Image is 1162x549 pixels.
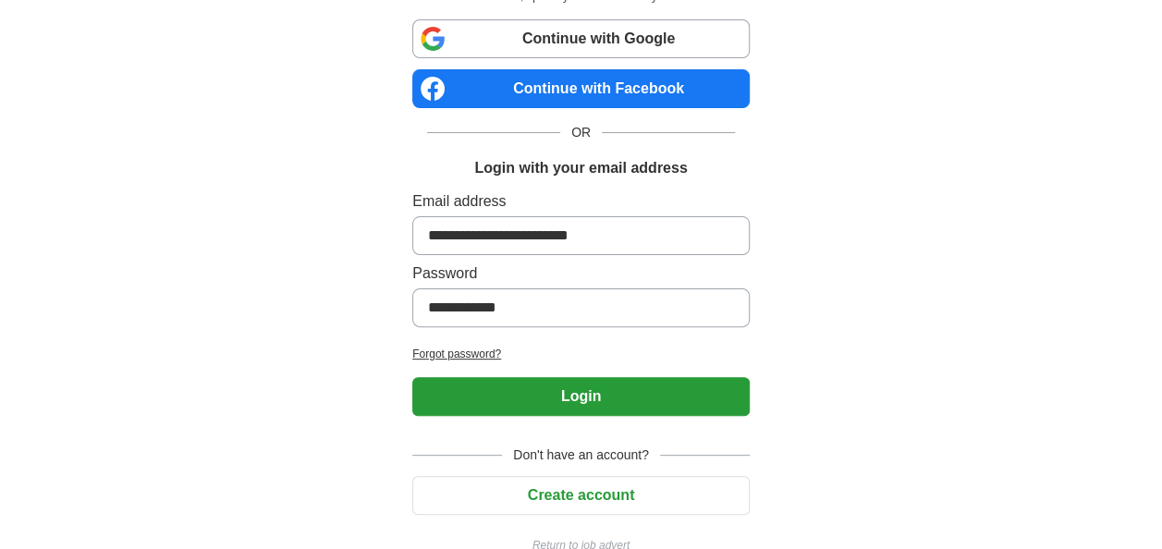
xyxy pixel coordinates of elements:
label: Email address [412,190,750,213]
a: Create account [412,487,750,503]
a: Forgot password? [412,346,750,362]
button: Create account [412,476,750,515]
label: Password [412,262,750,285]
a: Continue with Google [412,19,750,58]
h1: Login with your email address [474,157,687,179]
span: Don't have an account? [502,445,660,465]
button: Login [412,377,750,416]
a: Continue with Facebook [412,69,750,108]
span: OR [560,123,602,142]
